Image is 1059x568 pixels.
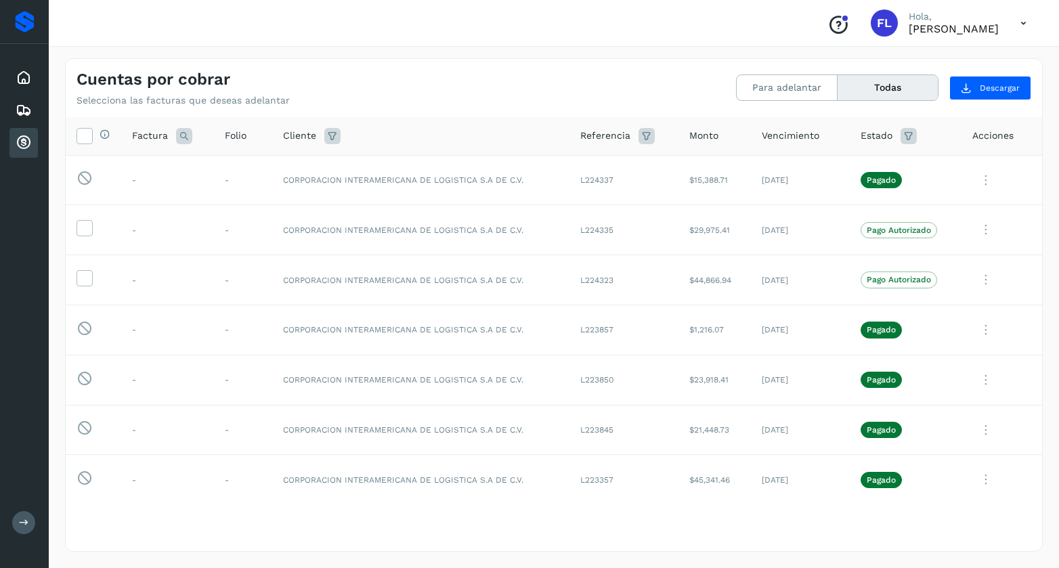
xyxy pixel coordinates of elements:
td: $44,866.94 [678,255,751,305]
td: L223357 [569,455,678,505]
td: CORPORACION INTERAMERICANA DE LOGISTICA S.A DE C.V. [272,255,569,305]
td: - [214,355,272,405]
div: Cuentas por cobrar [9,128,38,158]
td: $15,388.71 [678,155,751,205]
td: L223850 [569,355,678,405]
td: CORPORACION INTERAMERICANA DE LOGISTICA S.A DE C.V. [272,305,569,355]
td: $45,341.46 [678,455,751,505]
span: Cliente [283,129,316,143]
button: Descargar [949,76,1031,100]
span: Monto [689,129,718,143]
td: [DATE] [751,355,850,405]
td: L223857 [569,305,678,355]
td: - [121,455,214,505]
p: Selecciona las facturas que deseas adelantar [77,95,290,106]
p: Pagado [867,425,896,435]
span: Factura [132,129,168,143]
td: CORPORACION INTERAMERICANA DE LOGISTICA S.A DE C.V. [272,405,569,455]
td: $1,216.07 [678,305,751,355]
td: CORPORACION INTERAMERICANA DE LOGISTICA S.A DE C.V. [272,155,569,205]
td: $29,975.41 [678,205,751,255]
td: [DATE] [751,455,850,505]
td: - [214,455,272,505]
td: - [214,305,272,355]
td: $23,918.41 [678,355,751,405]
td: $21,448.73 [678,405,751,455]
p: Pagado [867,175,896,185]
td: - [121,205,214,255]
td: - [214,155,272,205]
td: - [121,405,214,455]
span: Vencimiento [762,129,819,143]
td: [DATE] [751,305,850,355]
span: Folio [225,129,246,143]
td: - [214,255,272,305]
p: Pagado [867,375,896,385]
td: - [214,205,272,255]
td: - [121,255,214,305]
td: [DATE] [751,155,850,205]
td: [DATE] [751,255,850,305]
button: Para adelantar [737,75,838,100]
td: [DATE] [751,405,850,455]
td: L223845 [569,405,678,455]
td: L224335 [569,205,678,255]
p: Pagado [867,475,896,485]
span: Acciones [972,129,1014,143]
td: L224323 [569,255,678,305]
td: CORPORACION INTERAMERICANA DE LOGISTICA S.A DE C.V. [272,455,569,505]
h4: Cuentas por cobrar [77,70,230,89]
div: Inicio [9,63,38,93]
td: - [121,355,214,405]
p: Pago Autorizado [867,225,931,235]
td: [DATE] [751,205,850,255]
td: - [121,305,214,355]
td: CORPORACION INTERAMERICANA DE LOGISTICA S.A DE C.V. [272,205,569,255]
button: Todas [838,75,938,100]
td: L224337 [569,155,678,205]
p: Pagado [867,325,896,334]
td: - [121,155,214,205]
p: Hola, [909,11,999,22]
td: CORPORACION INTERAMERICANA DE LOGISTICA S.A DE C.V. [272,355,569,405]
td: - [214,405,272,455]
span: Estado [861,129,892,143]
span: Referencia [580,129,630,143]
p: Pago Autorizado [867,275,931,284]
p: Fabian Lopez Calva [909,22,999,35]
span: Descargar [980,82,1020,94]
div: Embarques [9,95,38,125]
